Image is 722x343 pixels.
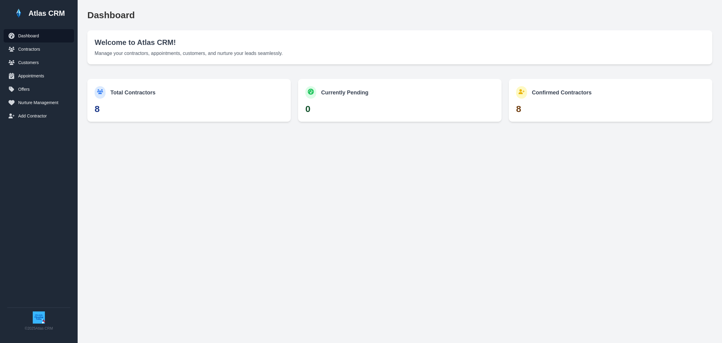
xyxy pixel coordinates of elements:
[110,88,156,97] h3: Total Contractors
[95,38,705,47] h2: Welcome to Atlas CRM!
[13,7,25,19] img: Atlas Logo
[516,104,705,114] p: 8
[532,88,592,97] h3: Confirmed Contractors
[4,56,74,69] button: Customers
[4,96,74,109] button: Nurture Management
[25,326,53,331] p: © 2025 Atlas CRM
[4,69,74,83] button: Appointments
[321,88,368,97] h3: Currently Pending
[4,42,74,56] button: Contractors
[33,311,45,324] img: ACT Logo
[4,83,74,96] button: Offers
[4,29,74,42] button: Dashboard
[4,109,74,123] button: Add Contractor
[95,50,705,57] p: Manage your contractors, appointments, customers, and nurture your leads seamlessly.
[87,10,712,21] h2: Dashboard
[305,104,494,114] p: 0
[95,104,284,114] p: 8
[29,8,65,18] h1: Atlas CRM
